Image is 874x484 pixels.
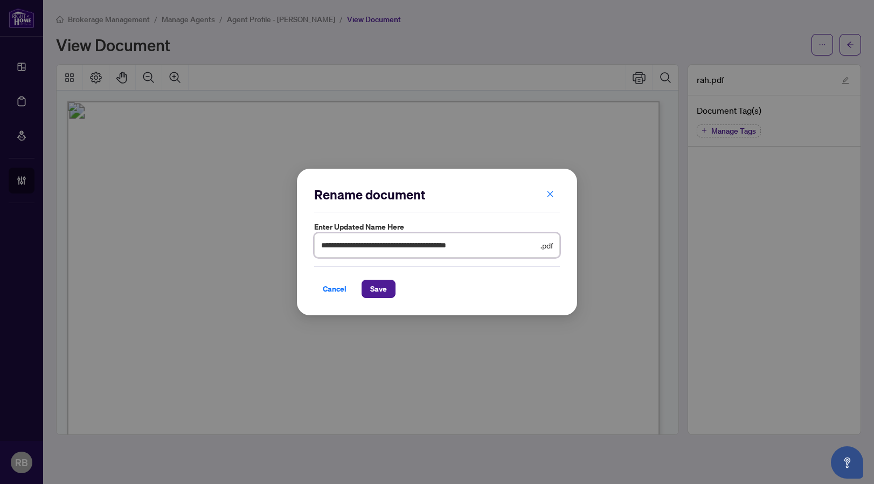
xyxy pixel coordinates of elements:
button: Cancel [314,280,355,298]
span: Cancel [323,280,346,298]
h2: Rename document [314,186,560,203]
label: Enter updated name here [314,221,560,233]
span: Save [370,280,387,298]
span: close [546,190,554,198]
button: Open asap [831,446,863,479]
button: Save [362,280,396,298]
span: .pdf [540,239,553,251]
